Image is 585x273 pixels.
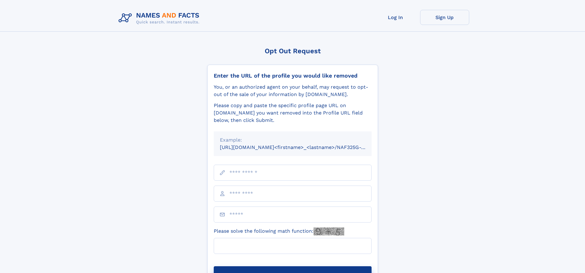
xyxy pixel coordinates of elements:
[214,83,372,98] div: You, or an authorized agent on your behalf, may request to opt-out of the sale of your informatio...
[116,10,205,26] img: Logo Names and Facts
[371,10,420,25] a: Log In
[214,227,344,235] label: Please solve the following math function:
[214,102,372,124] div: Please copy and paste the specific profile page URL on [DOMAIN_NAME] you want removed into the Pr...
[420,10,469,25] a: Sign Up
[214,72,372,79] div: Enter the URL of the profile you would like removed
[220,136,365,144] div: Example:
[220,144,383,150] small: [URL][DOMAIN_NAME]<firstname>_<lastname>/NAF325G-xxxxxxxx
[207,47,378,55] div: Opt Out Request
